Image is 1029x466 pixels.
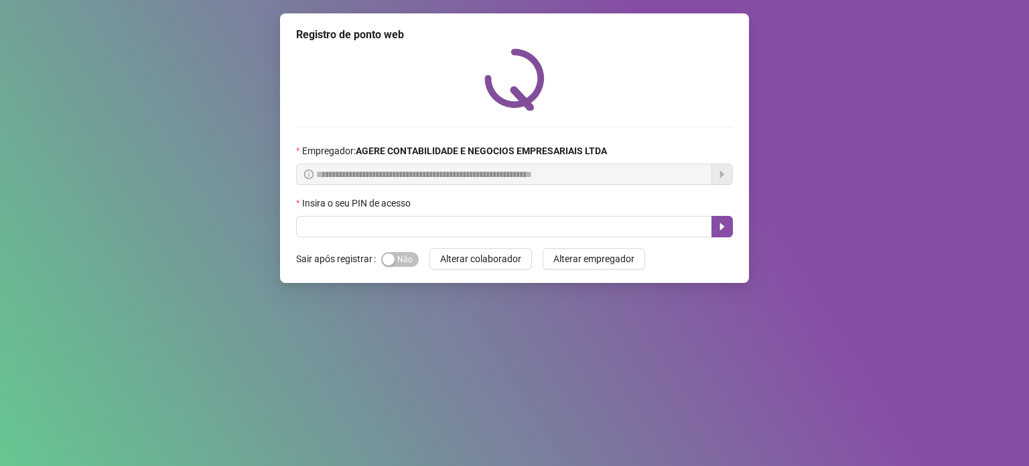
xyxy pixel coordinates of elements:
span: Empregador : [302,143,607,158]
div: Registro de ponto web [296,27,733,43]
span: Alterar colaborador [440,251,521,266]
button: Alterar empregador [543,248,645,270]
strong: AGERE CONTABILIDADE E NEGOCIOS EMPRESARIAIS LTDA [356,145,607,156]
img: QRPoint [484,48,545,111]
label: Sair após registrar [296,248,381,270]
span: caret-right [717,221,728,232]
button: Alterar colaborador [429,248,532,270]
span: info-circle [304,170,314,179]
span: Alterar empregador [553,251,634,266]
label: Insira o seu PIN de acesso [296,196,419,211]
